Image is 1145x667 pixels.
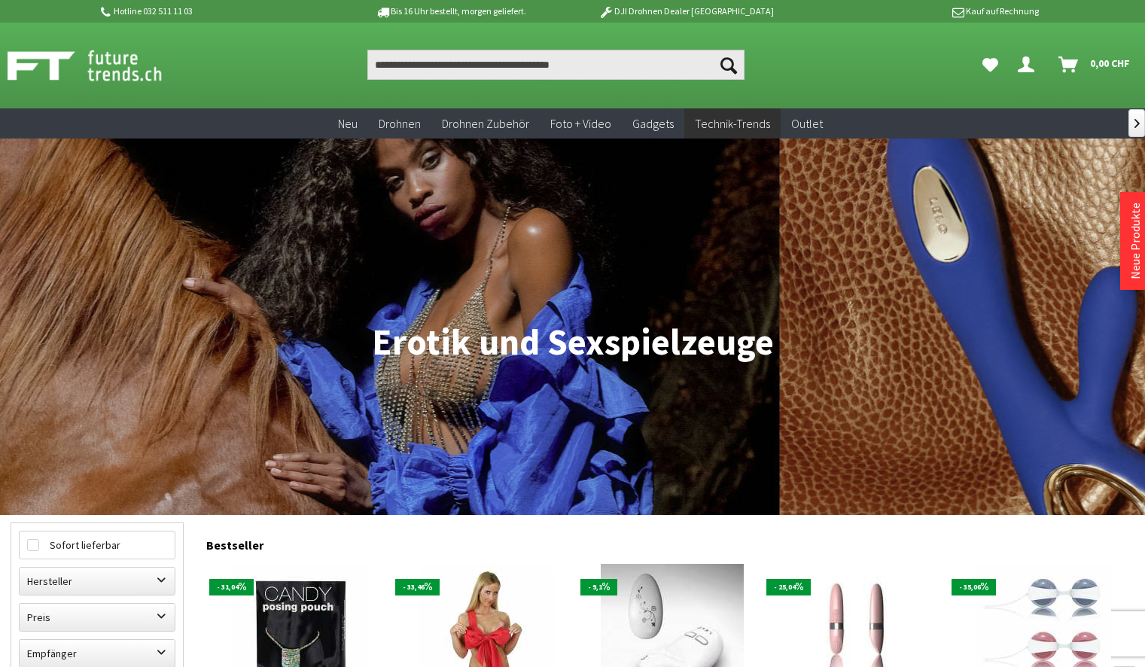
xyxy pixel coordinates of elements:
[550,116,611,131] span: Foto + Video
[622,108,684,139] a: Gadgets
[206,522,1134,560] div: Bestseller
[431,108,540,139] a: Drohnen Zubehör
[367,50,744,80] input: Produkt, Marke, Kategorie, EAN, Artikelnummer…
[338,116,358,131] span: Neu
[20,568,175,595] label: Hersteller
[99,2,333,20] p: Hotline 032 511 11 03
[975,50,1006,80] a: Meine Favoriten
[20,531,175,559] label: Sofort lieferbar
[540,108,622,139] a: Foto + Video
[781,108,833,139] a: Outlet
[1012,50,1046,80] a: Dein Konto
[8,47,195,84] img: Shop Futuretrends - zur Startseite wechseln
[684,108,781,139] a: Technik-Trends
[1134,119,1140,128] span: 
[1052,50,1137,80] a: Warenkorb
[791,116,823,131] span: Outlet
[20,640,175,667] label: Empfänger
[20,604,175,631] label: Preis
[632,116,674,131] span: Gadgets
[379,116,421,131] span: Drohnen
[442,116,529,131] span: Drohnen Zubehör
[804,2,1039,20] p: Kauf auf Rechnung
[333,2,568,20] p: Bis 16 Uhr bestellt, morgen geliefert.
[1090,51,1130,75] span: 0,00 CHF
[713,50,745,80] button: Suchen
[1128,203,1143,279] a: Neue Produkte
[568,2,803,20] p: DJI Drohnen Dealer [GEOGRAPHIC_DATA]
[11,324,1134,361] h1: Erotik und Sexspielzeuge
[368,108,431,139] a: Drohnen
[327,108,368,139] a: Neu
[695,116,770,131] span: Technik-Trends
